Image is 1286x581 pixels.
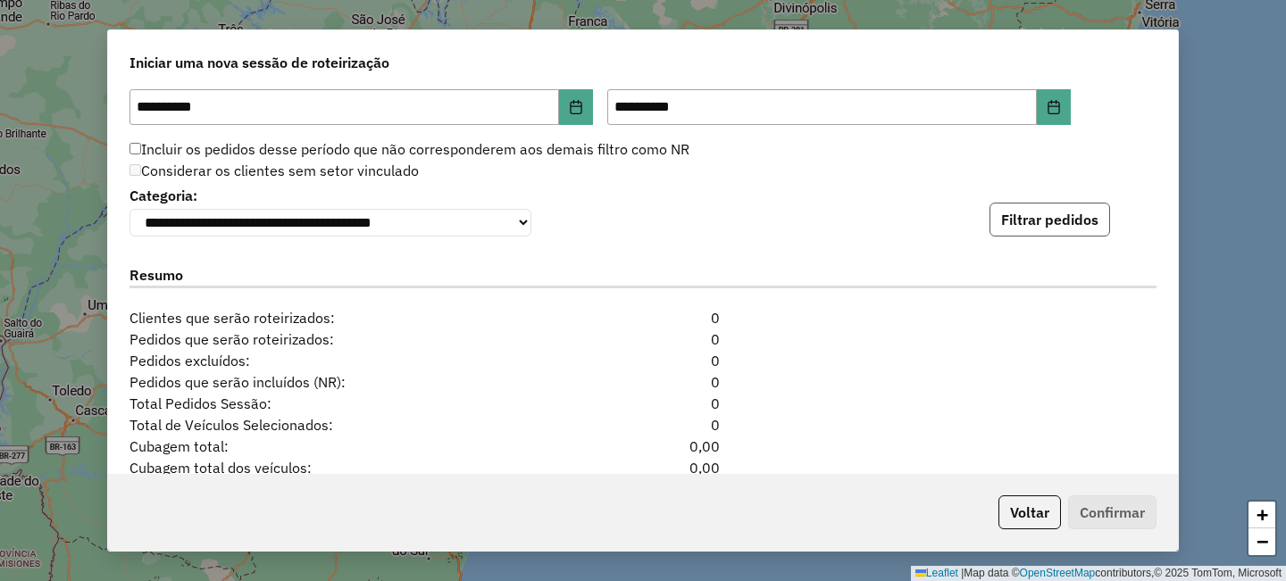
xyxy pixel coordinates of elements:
[555,371,731,393] div: 0
[555,457,731,478] div: 0,00
[555,393,731,414] div: 0
[1248,528,1275,555] a: Zoom out
[911,566,1286,581] div: Map data © contributors,© 2025 TomTom, Microsoft
[129,52,389,73] span: Iniciar uma nova sessão de roteirização
[555,307,731,328] div: 0
[555,436,731,457] div: 0,00
[555,350,731,371] div: 0
[129,164,141,176] input: Considerar os clientes sem setor vinculado
[555,414,731,436] div: 0
[1037,89,1071,125] button: Choose Date
[1257,530,1268,552] span: −
[129,264,1157,288] label: Resumo
[559,89,593,125] button: Choose Date
[990,203,1110,237] button: Filtrar pedidos
[998,495,1061,529] button: Voltar
[129,185,531,206] label: Categoria:
[129,143,141,154] input: Incluir os pedidos desse período que não corresponderem aos demais filtro como NR
[119,393,555,414] span: Total Pedidos Sessão:
[1020,567,1096,579] a: OpenStreetMap
[129,138,689,160] label: Incluir os pedidos desse período que não corresponderem aos demais filtro como NR
[1257,503,1268,526] span: +
[129,160,419,181] label: Considerar os clientes sem setor vinculado
[119,350,555,371] span: Pedidos excluídos:
[119,457,555,478] span: Cubagem total dos veículos:
[119,371,555,393] span: Pedidos que serão incluídos (NR):
[119,414,555,436] span: Total de Veículos Selecionados:
[915,567,958,579] a: Leaflet
[119,328,555,350] span: Pedidos que serão roteirizados:
[961,567,964,579] span: |
[1248,502,1275,528] a: Zoom in
[555,328,731,350] div: 0
[119,307,555,328] span: Clientes que serão roteirizados:
[119,436,555,457] span: Cubagem total:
